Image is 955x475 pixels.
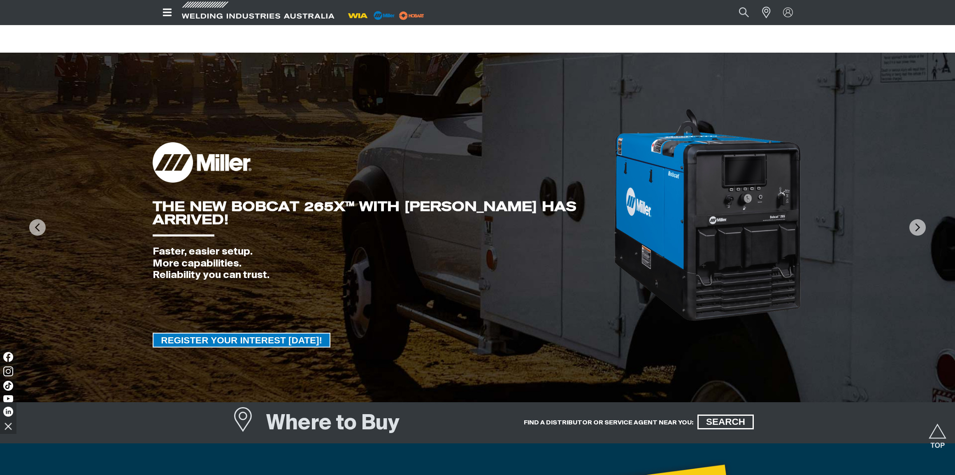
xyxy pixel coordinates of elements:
[3,366,13,376] img: Instagram
[153,333,330,348] a: REGISTER YOUR INTEREST TODAY!
[524,419,693,426] h5: FIND A DISTRIBUTOR OR SERVICE AGENT NEAR YOU:
[697,415,754,429] a: SEARCH
[699,415,753,429] span: SEARCH
[397,12,427,19] a: miller
[3,352,13,362] img: Facebook
[928,424,947,442] button: Scroll to top
[266,410,400,437] h1: Where to Buy
[730,3,758,22] button: Search products
[3,407,13,417] img: LinkedIn
[153,333,330,348] span: REGISTER YOUR INTEREST [DATE]!
[233,410,267,440] a: Where to Buy
[153,246,613,281] div: Faster, easier setup. More capabilities. Reliability you can trust.
[909,219,926,236] img: NextArrow
[3,381,13,391] img: TikTok
[719,3,757,22] input: Product name or item number...
[29,219,46,236] img: PrevArrow
[397,9,427,22] img: miller
[1,419,15,433] img: hide socials
[153,200,613,226] div: THE NEW BOBCAT 265X™ WITH [PERSON_NAME] HAS ARRIVED!
[3,395,13,402] img: YouTube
